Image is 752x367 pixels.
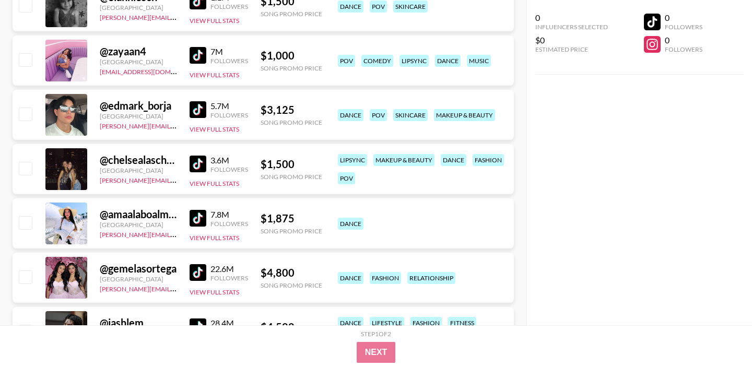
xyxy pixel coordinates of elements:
div: [GEOGRAPHIC_DATA] [100,167,177,174]
div: Followers [665,23,702,31]
div: Step 1 of 2 [361,330,391,338]
div: 0 [535,13,608,23]
div: makeup & beauty [373,154,434,166]
div: Followers [210,3,248,10]
div: dance [338,1,363,13]
div: 5.7M [210,101,248,111]
div: Followers [665,45,702,53]
div: @ amaalaboalmgd [100,208,177,221]
div: Song Promo Price [261,119,322,126]
div: Song Promo Price [261,227,322,235]
div: $0 [535,35,608,45]
div: [GEOGRAPHIC_DATA] [100,275,177,283]
div: [GEOGRAPHIC_DATA] [100,58,177,66]
div: [GEOGRAPHIC_DATA] [100,4,177,11]
div: @ jashlem [100,316,177,329]
div: lipsync [399,55,429,67]
div: Song Promo Price [261,64,322,72]
div: lipsync [338,154,367,166]
div: 3.6M [210,155,248,165]
button: View Full Stats [190,180,239,187]
a: [PERSON_NAME][EMAIL_ADDRESS][PERSON_NAME][DOMAIN_NAME] [100,11,304,21]
div: dance [338,218,363,230]
div: $ 1,000 [261,49,322,62]
div: comedy [361,55,393,67]
div: $ 3,125 [261,103,322,116]
div: 7M [210,46,248,57]
div: 22.6M [210,264,248,274]
div: Influencers Selected [535,23,608,31]
div: $ 4,500 [261,321,322,334]
div: relationship [407,272,455,284]
div: Song Promo Price [261,10,322,18]
div: pov [338,55,355,67]
img: TikTok [190,264,206,281]
a: [PERSON_NAME][EMAIL_ADDRESS][DOMAIN_NAME] [100,174,254,184]
div: 0 [665,13,702,23]
div: pov [338,172,355,184]
button: Next [357,342,396,363]
div: music [467,55,491,67]
div: fashion [410,317,442,329]
div: fashion [473,154,504,166]
div: Followers [210,220,248,228]
div: Followers [210,274,248,282]
img: TikTok [190,210,206,227]
button: View Full Stats [190,125,239,133]
div: @ zayaan4 [100,45,177,58]
div: Song Promo Price [261,281,322,289]
div: @ gemelasortega [100,262,177,275]
div: dance [338,272,363,284]
div: $ 1,875 [261,212,322,225]
div: Followers [210,57,248,65]
img: TikTok [190,318,206,335]
button: View Full Stats [190,234,239,242]
a: [EMAIL_ADDRESS][DOMAIN_NAME] [100,66,205,76]
div: Estimated Price [535,45,608,53]
button: View Full Stats [190,17,239,25]
div: lifestyle [370,317,404,329]
div: [GEOGRAPHIC_DATA] [100,112,177,120]
div: dance [338,109,363,121]
div: @ chelsealascher1 [100,153,177,167]
button: View Full Stats [190,288,239,296]
a: [PERSON_NAME][EMAIL_ADDRESS][PERSON_NAME][DOMAIN_NAME] [100,120,304,130]
div: skincare [393,1,428,13]
div: 0 [665,35,702,45]
a: [PERSON_NAME][EMAIL_ADDRESS][DOMAIN_NAME] [100,283,254,293]
div: fitness [448,317,476,329]
img: TikTok [190,101,206,118]
div: $ 1,500 [261,158,322,171]
div: pov [370,109,387,121]
div: skincare [393,109,428,121]
div: 28.4M [210,318,248,328]
div: dance [435,55,461,67]
div: [GEOGRAPHIC_DATA] [100,221,177,229]
div: makeup & beauty [434,109,495,121]
div: $ 4,800 [261,266,322,279]
div: Followers [210,165,248,173]
a: [PERSON_NAME][EMAIL_ADDRESS][PERSON_NAME][DOMAIN_NAME] [100,229,304,239]
div: @ edmark_borja [100,99,177,112]
div: dance [441,154,466,166]
img: TikTok [190,47,206,64]
div: dance [338,317,363,329]
div: Followers [210,111,248,119]
div: pov [370,1,387,13]
div: Song Promo Price [261,173,322,181]
button: View Full Stats [190,71,239,79]
div: 7.8M [210,209,248,220]
div: fashion [370,272,401,284]
img: TikTok [190,156,206,172]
